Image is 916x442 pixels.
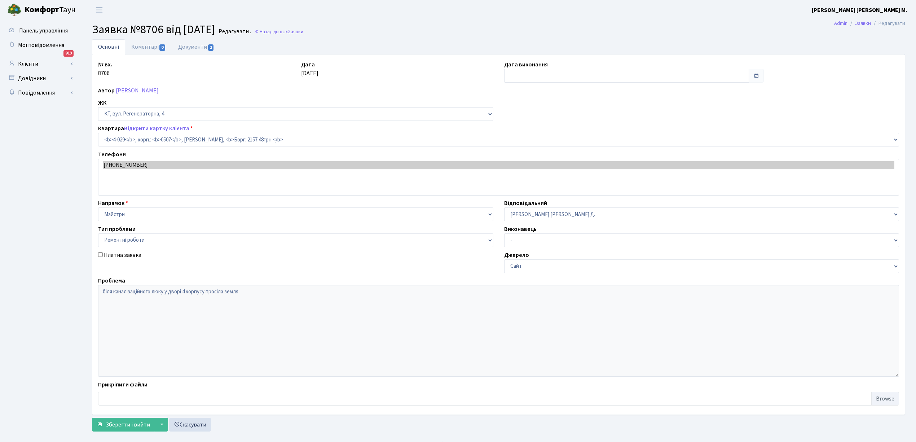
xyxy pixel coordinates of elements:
label: Дата [301,60,315,69]
a: [PERSON_NAME] [PERSON_NAME] М. [812,6,907,14]
label: Відповідальний [504,199,547,207]
span: Панель управління [19,27,68,35]
label: Телефони [98,150,126,159]
nav: breadcrumb [823,16,916,31]
label: Джерело [504,251,529,259]
a: Клієнти [4,57,76,71]
a: Заявки [855,19,871,27]
a: Назад до всіхЗаявки [255,28,303,35]
button: Переключити навігацію [90,4,108,16]
small: Редагувати . [217,28,251,35]
textarea: біля каналізаційного люку у дворі 4 корпусу просіла земля [98,285,899,377]
li: Редагувати [871,19,905,27]
select: ) [98,133,899,146]
label: Дата виконання [504,60,548,69]
a: Основні [92,39,125,54]
a: Скасувати [169,418,211,432]
span: Заявки [288,28,303,35]
span: 0 [159,44,165,51]
label: Прикріпити файли [98,380,147,389]
label: Напрямок [98,199,128,207]
label: Квартира [98,124,193,133]
span: Мої повідомлення [18,41,64,49]
div: 913 [63,50,74,57]
label: Платна заявка [104,251,141,259]
div: [DATE] [296,60,499,83]
label: Проблема [98,276,125,285]
select: ) [98,233,493,247]
a: [PERSON_NAME] [116,87,159,95]
a: Панель управління [4,23,76,38]
label: Тип проблеми [98,225,136,233]
label: ЖК [98,99,106,107]
span: Таун [25,4,76,16]
span: Зберегти і вийти [106,421,150,429]
div: 8706 [93,60,296,83]
label: Автор [98,86,115,95]
a: Документи [172,39,220,54]
a: Admin [834,19,847,27]
label: № вх. [98,60,112,69]
label: Виконавець [504,225,537,233]
span: 1 [208,44,214,51]
a: Коментарі [125,39,172,54]
a: Відкрити картку клієнта [124,124,189,132]
span: Заявка №8706 від [DATE] [92,21,215,38]
a: Повідомлення [4,86,76,100]
img: logo.png [7,3,22,17]
button: Зберегти і вийти [92,418,155,432]
option: [PHONE_NUMBER] [103,161,894,169]
a: Мої повідомлення913 [4,38,76,52]
a: Довідники [4,71,76,86]
b: Комфорт [25,4,59,16]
